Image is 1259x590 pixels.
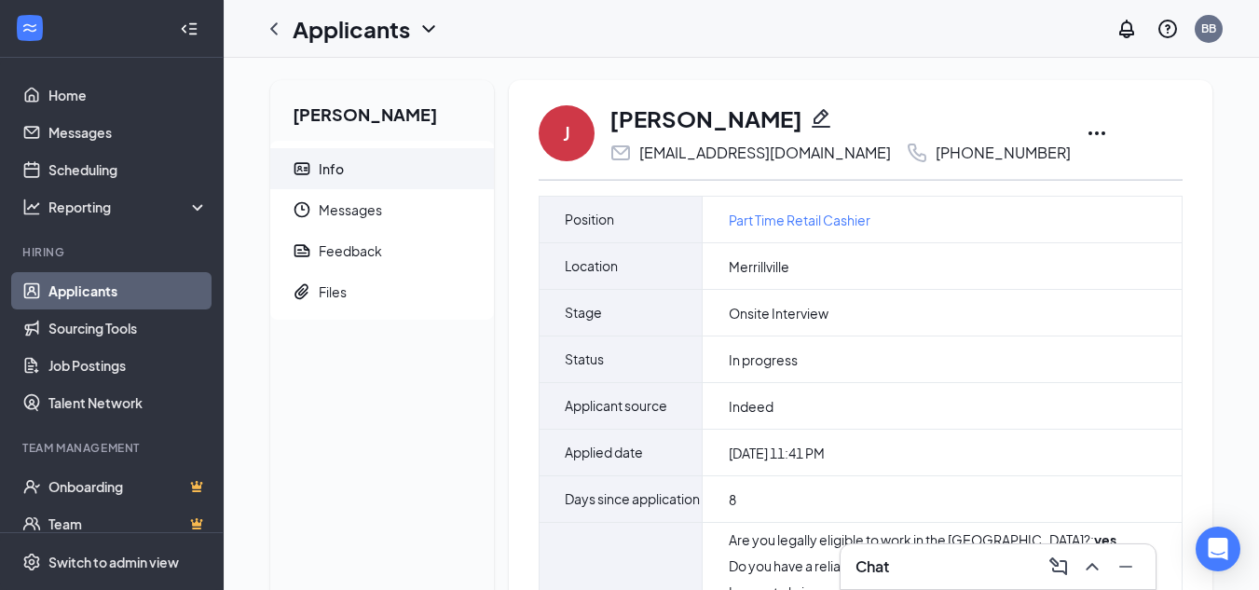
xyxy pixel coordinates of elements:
[293,159,311,178] svg: ContactCard
[1086,122,1108,144] svg: Ellipses
[319,189,479,230] span: Messages
[270,80,494,141] h2: [PERSON_NAME]
[293,241,311,260] svg: Report
[729,304,828,322] span: Onsite Interview
[270,271,494,312] a: PaperclipFiles
[565,476,700,522] span: Days since application
[729,397,773,416] span: Indeed
[565,383,667,429] span: Applicant source
[729,350,798,369] span: In progress
[21,19,39,37] svg: WorkstreamLogo
[293,282,311,301] svg: Paperclip
[22,198,41,216] svg: Analysis
[1081,556,1103,578] svg: ChevronUp
[48,553,179,571] div: Switch to admin view
[565,243,618,289] span: Location
[565,290,602,336] span: Stage
[48,505,208,542] a: TeamCrown
[565,336,604,382] span: Status
[1077,552,1107,582] button: ChevronUp
[48,76,208,114] a: Home
[48,309,208,347] a: Sourcing Tools
[609,142,632,164] svg: Email
[565,197,614,242] span: Position
[48,347,208,384] a: Job Postings
[1111,552,1141,582] button: Minimize
[48,384,208,421] a: Talent Network
[319,159,344,178] div: Info
[48,114,208,151] a: Messages
[417,18,440,40] svg: ChevronDown
[319,282,347,301] div: Files
[1044,552,1074,582] button: ComposeMessage
[936,144,1071,162] div: [PHONE_NUMBER]
[263,18,285,40] svg: ChevronLeft
[729,210,870,230] a: Part Time Retail Cashier
[270,189,494,230] a: ClockMessages
[22,440,204,456] div: Team Management
[1094,531,1116,548] strong: yes
[810,107,832,130] svg: Pencil
[729,444,825,462] span: [DATE] 11:41 PM
[1201,21,1216,36] div: BB
[22,553,41,571] svg: Settings
[22,244,204,260] div: Hiring
[319,241,382,260] div: Feedback
[270,230,494,271] a: ReportFeedback
[1156,18,1179,40] svg: QuestionInfo
[48,198,209,216] div: Reporting
[180,20,198,38] svg: Collapse
[729,530,1133,549] div: Are you legally eligible to work in the [GEOGRAPHIC_DATA]? :
[48,272,208,309] a: Applicants
[1047,556,1070,578] svg: ComposeMessage
[1115,18,1138,40] svg: Notifications
[729,490,736,509] span: 8
[906,142,928,164] svg: Phone
[48,151,208,188] a: Scheduling
[270,148,494,189] a: ContactCardInfo
[639,144,891,162] div: [EMAIL_ADDRESS][DOMAIN_NAME]
[729,257,789,276] span: Merrillville
[729,556,1133,575] div: Do you have a reliable form of transportation? :
[1196,527,1240,571] div: Open Intercom Messenger
[1115,556,1137,578] svg: Minimize
[609,103,802,134] h1: [PERSON_NAME]
[565,430,643,475] span: Applied date
[48,468,208,505] a: OnboardingCrown
[563,120,570,146] div: J
[293,200,311,219] svg: Clock
[855,556,889,577] h3: Chat
[293,13,410,45] h1: Applicants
